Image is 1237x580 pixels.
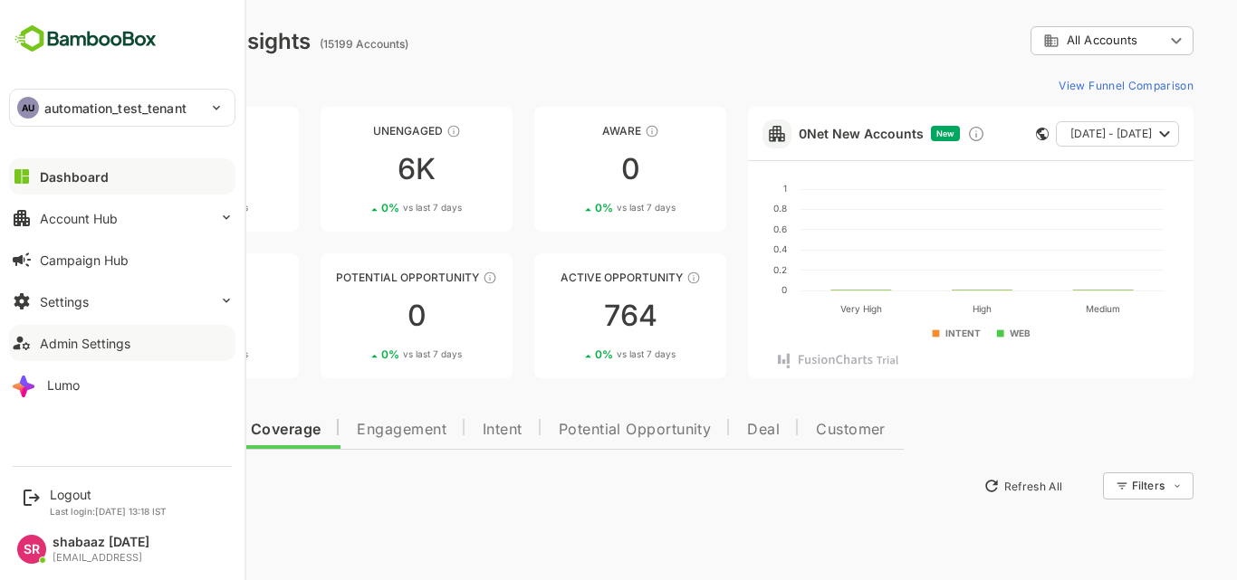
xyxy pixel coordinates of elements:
[40,211,118,226] div: Account Hub
[1003,33,1074,47] span: All Accounts
[126,201,185,214] span: vs last 7 days
[532,347,612,361] div: 0 %
[1023,303,1058,314] text: Medium
[471,155,663,184] div: 0
[10,90,235,126] div: AUautomation_test_tenant
[340,201,398,214] span: vs last 7 days
[50,487,167,502] div: Logout
[973,128,985,140] div: This card does not support filter and segments
[471,253,663,378] a: Active OpportunityThese accounts have open opportunities which might be at any of the Sales Stage...
[471,301,663,330] div: 764
[43,301,235,330] div: 0
[40,294,89,309] div: Settings
[710,203,724,214] text: 0.8
[40,252,129,268] div: Campaign Hub
[419,271,434,285] div: These accounts are MQAs and can be passed on to Inside Sales
[9,22,162,56] img: BambooboxFullLogoMark.5f36c76dfaba33ec1ec1367b70bb1252.svg
[471,107,663,232] a: AwareThese accounts have just entered the buying cycle and need further nurturing00%vs last 7 days
[471,124,663,138] div: Aware
[419,423,459,437] span: Intent
[257,155,449,184] div: 6K
[9,158,235,195] button: Dashboard
[9,242,235,278] button: Campaign Hub
[104,347,185,361] div: 0 %
[43,271,235,284] div: Engaged
[40,336,130,351] div: Admin Settings
[988,71,1130,100] button: View Funnel Comparison
[257,271,449,284] div: Potential Opportunity
[873,128,891,138] span: New
[553,201,612,214] span: vs last 7 days
[967,24,1130,59] div: All Accounts
[9,283,235,319] button: Settings
[168,124,183,138] div: These accounts have not been engaged with for a defined time period
[256,37,350,51] ag: (15199 Accounts)
[1007,122,1088,146] span: [DATE] - [DATE]
[126,347,185,361] span: vs last 7 days
[44,99,187,118] p: automation_test_tenant
[710,264,724,275] text: 0.2
[495,423,648,437] span: Potential Opportunity
[553,347,612,361] span: vs last 7 days
[710,243,724,254] text: 0.4
[340,347,398,361] span: vs last 7 days
[1067,470,1130,502] div: Filters
[909,303,928,315] text: High
[257,301,449,330] div: 0
[40,169,109,185] div: Dashboard
[753,423,822,437] span: Customer
[257,253,449,378] a: Potential OpportunityThese accounts are MQAs and can be passed on to Inside Sales00%vs last 7 days
[904,125,922,143] div: Discover new ICP-fit accounts showing engagement — via intent surges, anonymous website visits, L...
[62,423,257,437] span: Data Quality and Coverage
[9,200,235,236] button: Account Hub
[318,347,398,361] div: 0 %
[992,121,1116,147] button: [DATE] - [DATE]
[980,33,1101,49] div: All Accounts
[684,423,716,437] span: Deal
[50,506,167,517] p: Last login: [DATE] 13:18 IST
[257,124,449,138] div: Unengaged
[43,28,247,54] div: Dashboard Insights
[9,325,235,361] button: Admin Settings
[53,552,149,564] div: [EMAIL_ADDRESS]
[623,271,638,285] div: These accounts have open opportunities which might be at any of the Sales Stages
[104,201,185,214] div: 6 %
[293,423,383,437] span: Engagement
[735,126,860,141] a: 0Net New Accounts
[912,471,1007,500] button: Refresh All
[718,284,724,295] text: 0
[1069,479,1101,492] div: Filters
[257,107,449,232] a: UnengagedThese accounts have not shown enough engagement and need nurturing6K0%vs last 7 days
[43,155,235,184] div: 7K
[777,303,819,315] text: Very High
[383,124,398,138] div: These accounts have not shown enough engagement and need nurturing
[720,183,724,194] text: 1
[710,223,724,234] text: 0.6
[318,201,398,214] div: 0 %
[17,97,39,119] div: AU
[471,271,663,284] div: Active Opportunity
[17,535,46,564] div: SR
[532,201,612,214] div: 0 %
[9,366,235,403] button: Lumo
[43,124,235,138] div: Unreached
[43,253,235,378] a: EngagedThese accounts are warm, further nurturing would qualify them to MQAs00%vs last 7 days
[161,271,176,285] div: These accounts are warm, further nurturing would qualify them to MQAs
[43,107,235,232] a: UnreachedThese accounts have not been engaged with for a defined time period7K6%vs last 7 days
[53,535,149,550] div: shabaaz [DATE]
[43,470,176,502] button: New Insights
[581,124,596,138] div: These accounts have just entered the buying cycle and need further nurturing
[47,377,80,393] div: Lumo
